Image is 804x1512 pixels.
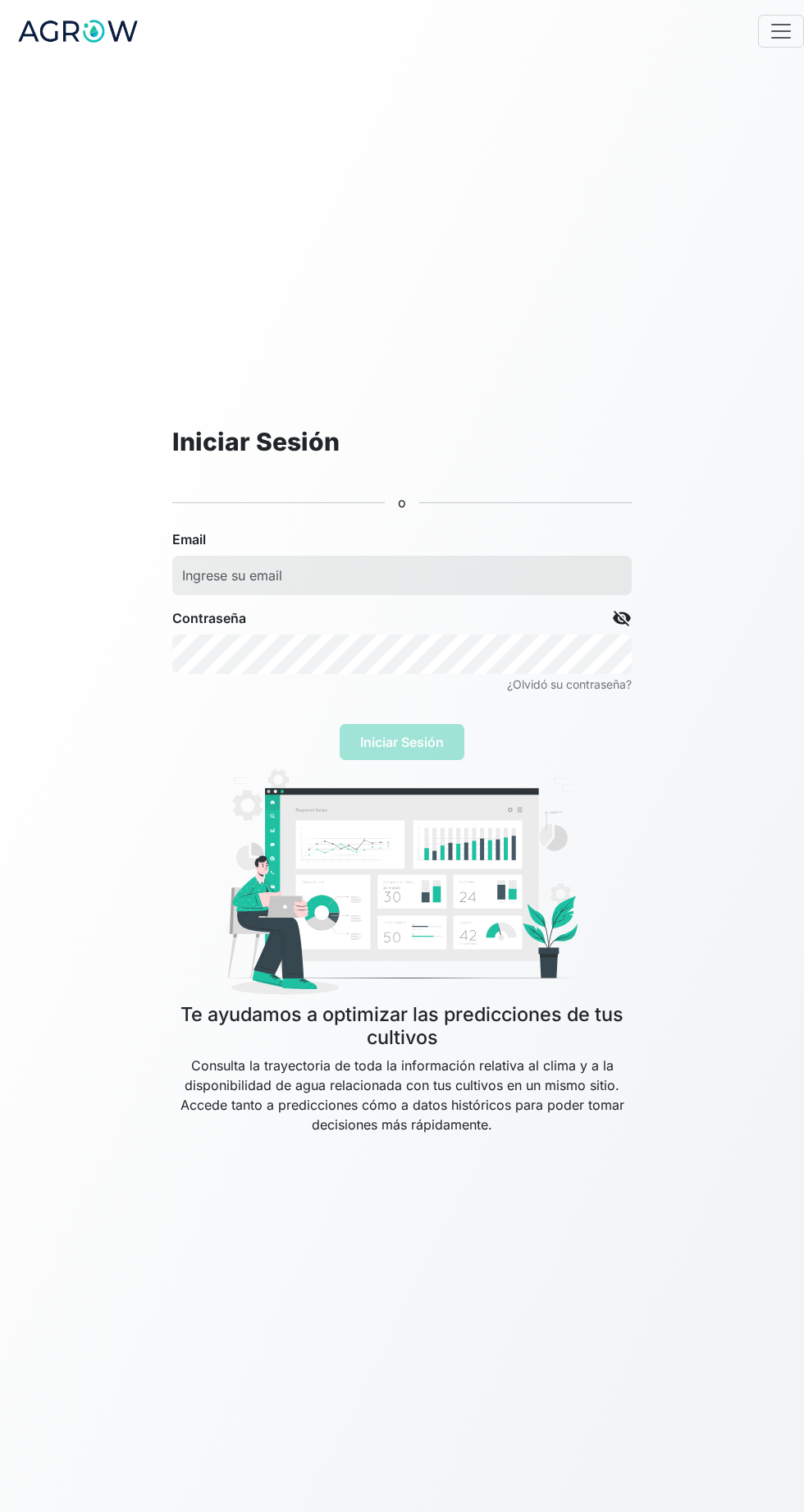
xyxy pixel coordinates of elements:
[16,11,139,52] img: logo
[758,15,804,48] button: Toggle navigation
[172,529,206,549] label: Email
[172,1003,632,1049] h4: Te ayudamos a optimizar las predicciones de tus cultivos
[507,677,632,691] small: ¿Olvidó su contraseña?
[398,493,406,512] p: o
[612,608,632,628] span: visibility_off
[172,608,246,628] label: Contraseña
[172,556,632,595] input: Ingrese su email
[172,1056,632,1174] p: Consulta la trayectoria de toda la información relativa al clima y a la disponibilidad de agua re...
[172,427,632,456] h2: Iniciar Sesión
